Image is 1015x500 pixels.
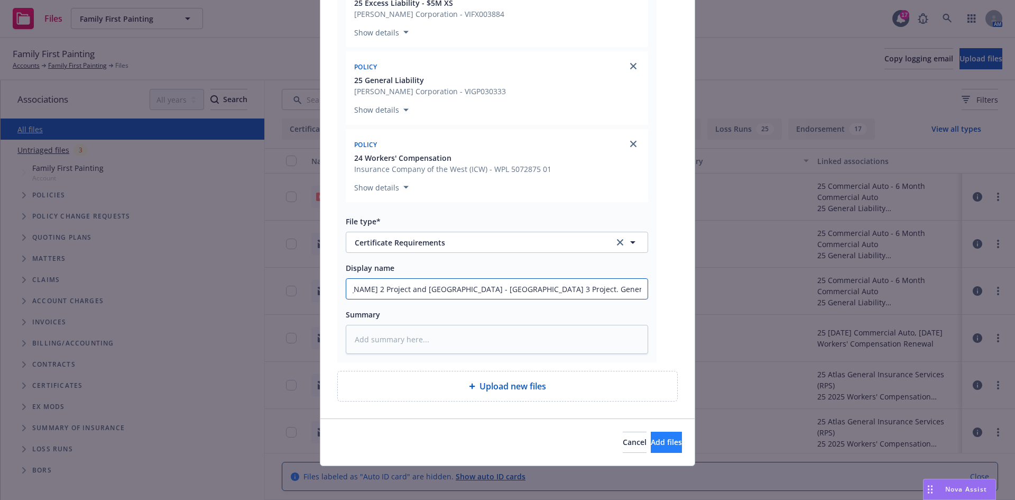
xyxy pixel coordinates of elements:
button: Show details [350,26,413,39]
span: Add files [651,437,682,447]
span: Policy [354,62,377,71]
div: Drag to move [924,479,937,499]
button: Nova Assist [923,479,996,500]
span: 25 General Liability [354,75,424,86]
button: Cancel [623,432,647,453]
span: Summary [346,310,380,320]
button: Show details [350,104,413,116]
span: [PERSON_NAME] Corporation - VIGP030333 [354,86,506,97]
span: Policy [354,140,377,149]
span: Cancel [623,437,647,447]
span: Certificate Requirements [355,237,599,248]
button: 25 General Liability [354,75,506,86]
button: 24 Workers' Compensation [354,152,551,163]
a: close [627,60,640,72]
button: Show details [350,181,413,194]
span: Upload new files [479,380,546,393]
span: [PERSON_NAME] Corporation - VIFX003884 [354,8,504,20]
button: Certificate Requirementsclear selection [346,232,648,253]
a: close [627,138,640,150]
span: File type* [346,216,381,226]
span: Nova Assist [945,485,987,494]
div: Upload new files [337,371,678,402]
span: 24 Workers' Compensation [354,152,451,163]
a: clear selection [614,236,626,249]
span: Display name [346,263,394,273]
button: Add files [651,432,682,453]
span: Insurance Company of the West (ICW) - WPL 5072875 01 [354,163,551,175]
input: Add display name here... [346,279,648,299]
